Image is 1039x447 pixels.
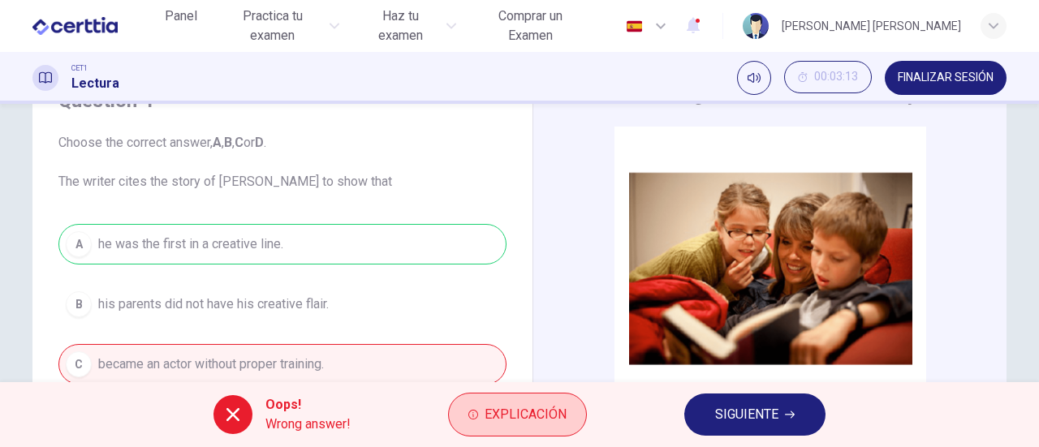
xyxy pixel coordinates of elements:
img: CERTTIA logo [32,10,118,42]
img: Profile picture [743,13,769,39]
span: 00:03:13 [814,71,858,84]
span: Oops! [265,395,351,415]
img: es [624,20,645,32]
div: [PERSON_NAME] [PERSON_NAME] [782,16,961,36]
a: Panel [155,2,207,50]
button: Panel [155,2,207,31]
span: Panel [165,6,197,26]
h1: Lectura [71,74,119,93]
span: Comprar un Examen [476,6,585,45]
span: Haz tu examen [359,6,441,45]
button: Practica tu examen [213,2,347,50]
button: Comprar un Examen [469,2,592,50]
span: SIGUIENTE [715,403,778,426]
span: Wrong answer! [265,415,351,434]
b: A [213,135,222,150]
button: SIGUIENTE [684,393,826,436]
span: FINALIZAR SESIÓN [898,71,994,84]
span: Explicación [485,403,567,426]
button: FINALIZAR SESIÓN [885,61,1007,95]
div: Ocultar [784,61,872,95]
div: Silenciar [737,61,771,95]
span: Practica tu examen [220,6,325,45]
button: 00:03:13 [784,61,872,93]
button: Explicación [448,393,587,436]
b: B [224,135,232,150]
b: C [235,135,244,150]
a: CERTTIA logo [32,10,155,42]
span: CET1 [71,62,88,74]
button: Haz tu examen [352,2,462,50]
span: Choose the correct answer, , , or . The writer cites the story of [PERSON_NAME] to show that [58,133,507,191]
b: D [255,135,264,150]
